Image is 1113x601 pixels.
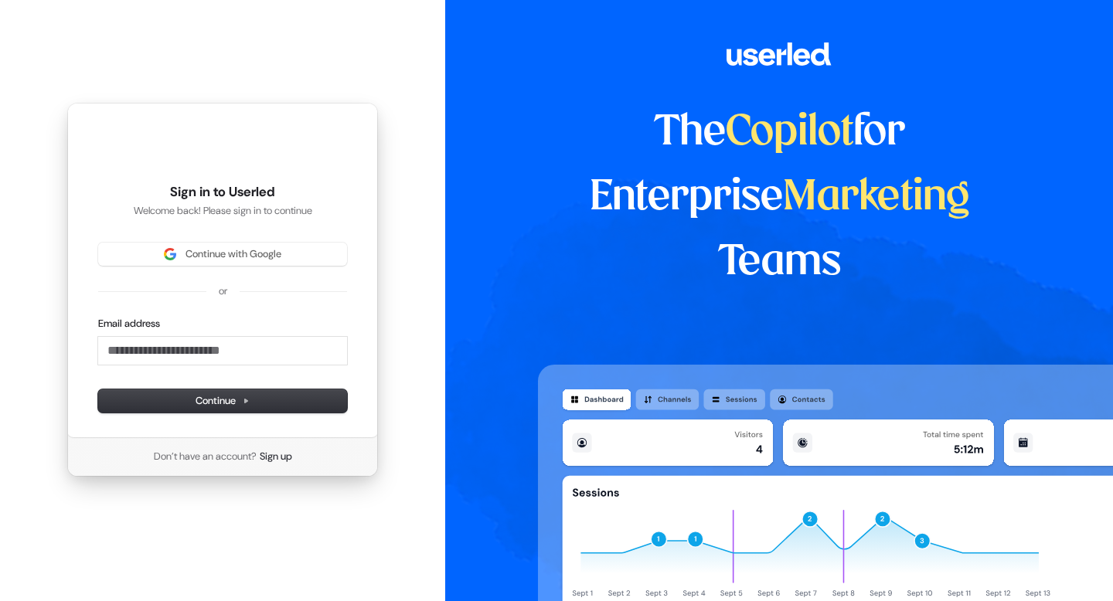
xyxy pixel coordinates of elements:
span: Continue [196,394,250,408]
span: Marketing [783,178,970,218]
button: Continue [98,389,347,413]
span: Copilot [726,113,853,153]
p: or [219,284,227,298]
h1: The for Enterprise Teams [538,100,1021,295]
button: Sign in with GoogleContinue with Google [98,243,347,266]
span: Don’t have an account? [154,450,257,463]
p: Welcome back! Please sign in to continue [98,204,347,218]
label: Email address [98,317,160,331]
h1: Sign in to Userled [98,183,347,202]
img: Sign in with Google [164,248,176,260]
a: Sign up [260,450,292,463]
span: Continue with Google [185,247,281,261]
